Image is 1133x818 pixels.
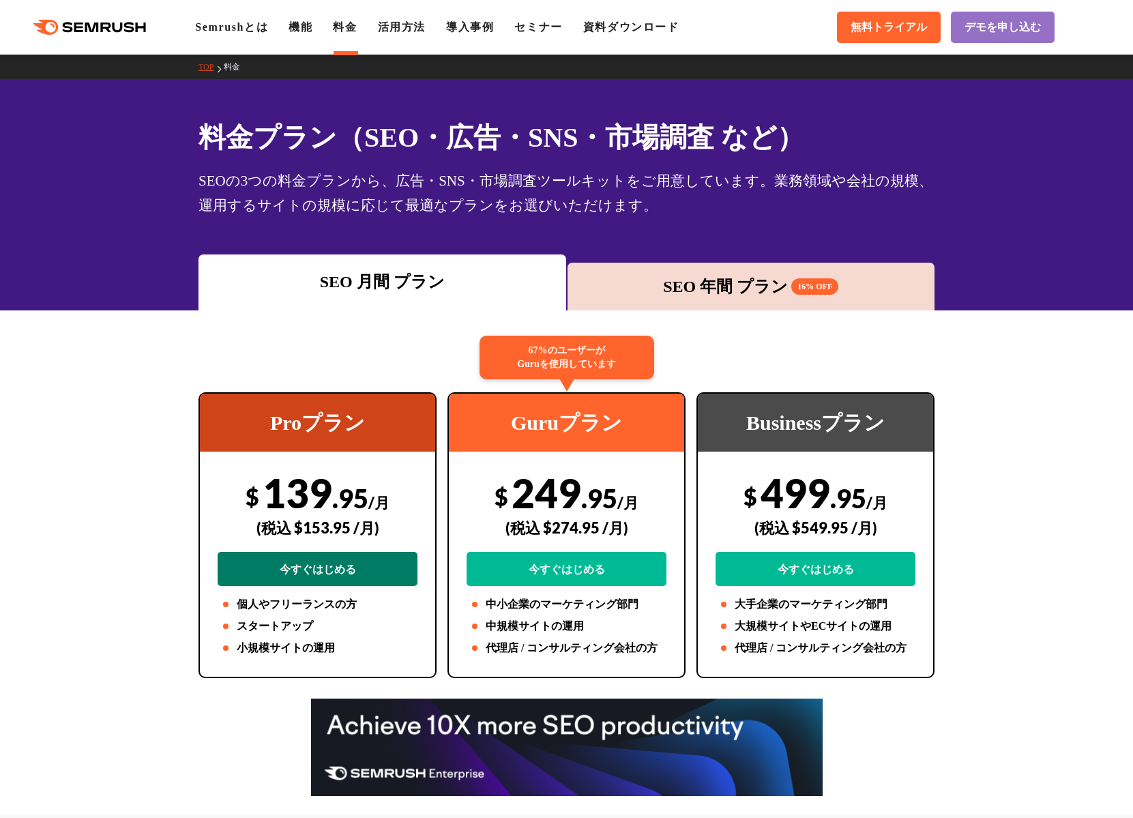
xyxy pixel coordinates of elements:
a: 料金 [333,21,357,33]
li: スタートアップ [218,618,417,634]
li: 個人やフリーランスの方 [218,596,417,613]
h1: 料金プラン（SEO・広告・SNS・市場調査 など） [198,117,935,158]
li: 中小企業のマーケティング部門 [467,596,666,613]
div: 499 [716,469,915,586]
a: Semrushとは [195,21,268,33]
li: 小規模サイトの運用 [218,640,417,656]
div: SEO 年間 プラン [574,274,928,299]
span: デモを申し込む [965,20,1041,35]
a: セミナー [514,21,562,33]
span: 無料トライアル [851,20,927,35]
div: SEO 月間 プラン [205,269,559,294]
a: 無料トライアル [837,12,941,43]
div: 67%のユーザーが Guruを使用しています [480,336,654,379]
div: Guruプラン [449,394,684,452]
div: (税込 $549.95 /月) [716,503,915,552]
li: 大手企業のマーケティング部門 [716,596,915,613]
a: TOP [198,62,224,72]
a: 今すぐはじめる [218,552,417,586]
span: 16% OFF [791,278,838,295]
span: .95 [830,482,866,514]
div: Businessプラン [698,394,933,452]
a: 料金 [224,62,250,72]
span: /月 [368,493,389,512]
span: .95 [332,482,368,514]
span: /月 [617,493,638,512]
span: /月 [866,493,887,512]
li: 中規模サイトの運用 [467,618,666,634]
a: デモを申し込む [951,12,1055,43]
span: $ [744,482,757,510]
span: $ [246,482,259,510]
a: 今すぐはじめる [467,552,666,586]
div: (税込 $153.95 /月) [218,503,417,552]
li: 代理店 / コンサルティング会社の方 [716,640,915,656]
li: 代理店 / コンサルティング会社の方 [467,640,666,656]
div: 249 [467,469,666,586]
a: 導入事例 [446,21,494,33]
a: 今すぐはじめる [716,552,915,586]
div: Proプラン [200,394,435,452]
div: 139 [218,469,417,586]
a: 活用方法 [378,21,426,33]
span: $ [495,482,508,510]
a: 機能 [289,21,312,33]
li: 大規模サイトやECサイトの運用 [716,618,915,634]
div: (税込 $274.95 /月) [467,503,666,552]
div: SEOの3つの料金プランから、広告・SNS・市場調査ツールキットをご用意しています。業務領域や会社の規模、運用するサイトの規模に応じて最適なプランをお選びいただけます。 [198,169,935,218]
a: 資料ダウンロード [583,21,679,33]
span: .95 [581,482,617,514]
